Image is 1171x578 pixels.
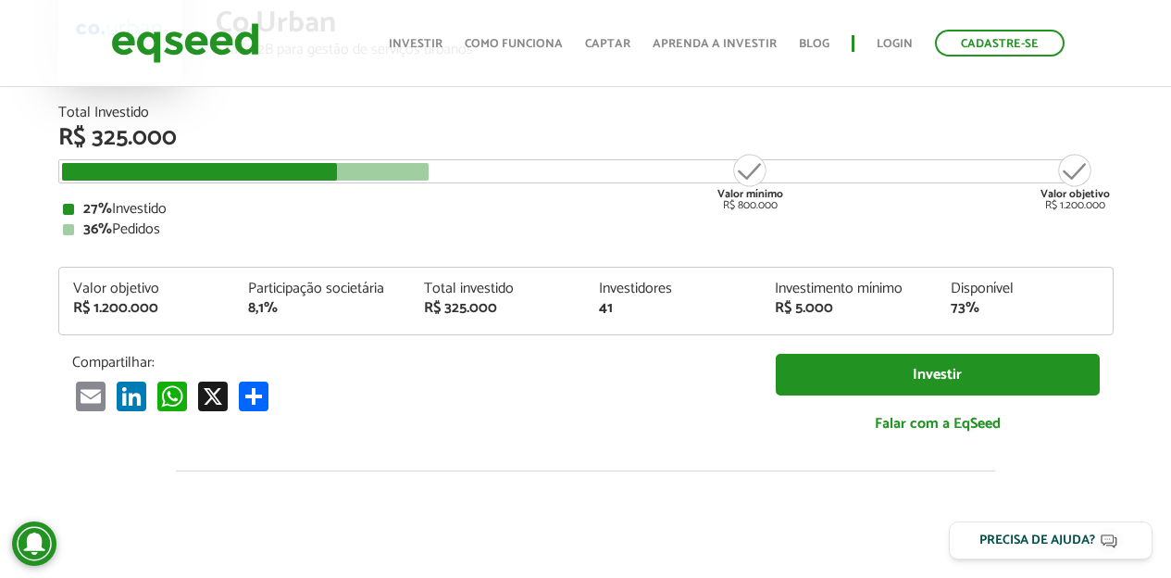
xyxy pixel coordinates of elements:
[424,282,572,296] div: Total investido
[716,152,785,211] div: R$ 800.000
[1040,152,1110,211] div: R$ 1.200.000
[248,301,396,316] div: 8,1%
[73,301,221,316] div: R$ 1.200.000
[775,282,923,296] div: Investimento mínimo
[951,301,1099,316] div: 73%
[58,106,1114,120] div: Total Investido
[776,354,1100,396] a: Investir
[799,38,829,50] a: Blog
[585,38,630,50] a: Captar
[73,282,221,296] div: Valor objetivo
[653,38,777,50] a: Aprenda a investir
[717,185,783,203] strong: Valor mínimo
[599,282,747,296] div: Investidores
[113,381,150,411] a: LinkedIn
[951,282,1099,296] div: Disponível
[154,381,191,411] a: WhatsApp
[58,126,1114,150] div: R$ 325.000
[111,19,259,68] img: EqSeed
[424,301,572,316] div: R$ 325.000
[72,381,109,411] a: Email
[248,282,396,296] div: Participação societária
[235,381,272,411] a: Compartilhar
[1040,185,1110,203] strong: Valor objetivo
[83,196,112,221] strong: 27%
[935,30,1065,57] a: Cadastre-se
[465,38,563,50] a: Como funciona
[63,202,1109,217] div: Investido
[599,301,747,316] div: 41
[83,217,112,242] strong: 36%
[877,38,913,50] a: Login
[63,222,1109,237] div: Pedidos
[389,38,442,50] a: Investir
[775,301,923,316] div: R$ 5.000
[72,354,748,371] p: Compartilhar:
[194,381,231,411] a: X
[776,405,1100,443] a: Falar com a EqSeed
